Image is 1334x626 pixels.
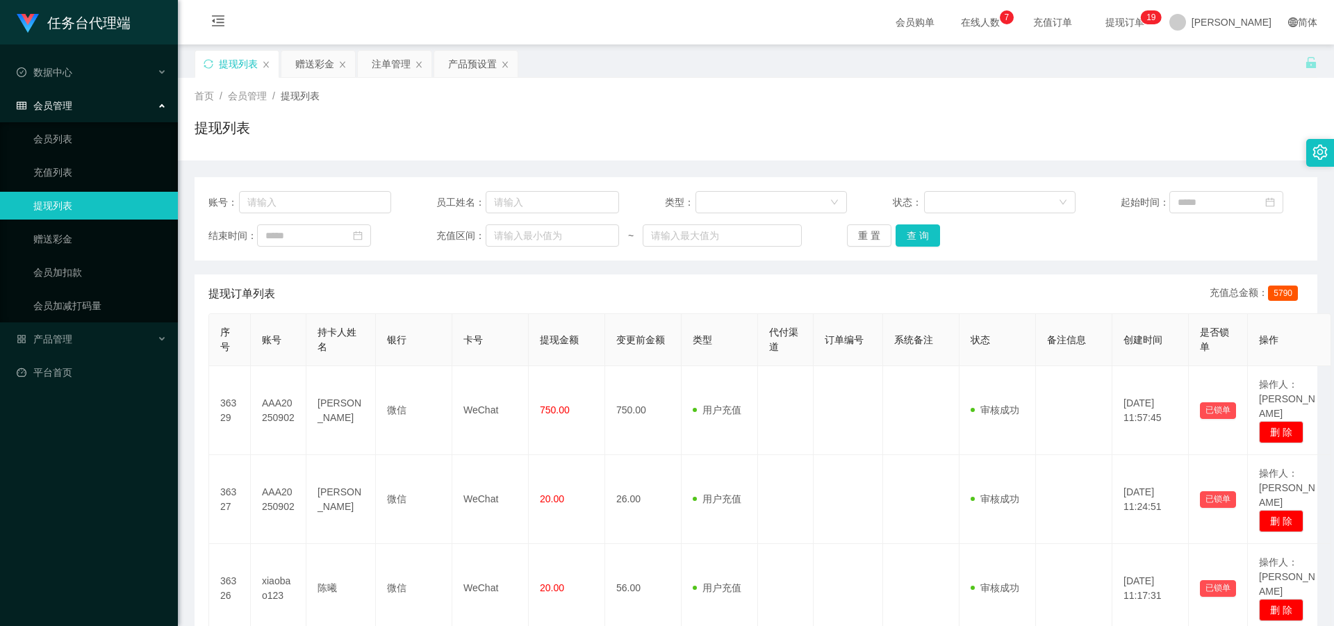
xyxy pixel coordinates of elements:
[452,455,529,544] td: WeChat
[971,404,1019,415] span: 审核成功
[376,455,452,544] td: 微信
[1259,379,1315,419] span: 操作人：[PERSON_NAME]
[1200,580,1236,597] button: 已锁单
[17,101,26,110] i: 图标: table
[1200,491,1236,508] button: 已锁单
[971,493,1019,504] span: 审核成功
[1141,10,1161,24] sup: 19
[1000,10,1014,24] sup: 7
[971,582,1019,593] span: 审核成功
[1305,56,1317,69] i: 图标: unlock
[353,231,363,240] i: 图标: calendar
[1112,455,1189,544] td: [DATE] 11:24:51
[1288,17,1298,27] i: 图标: global
[1005,10,1010,24] p: 7
[605,366,682,455] td: 750.00
[830,198,839,208] i: 图标: down
[415,60,423,69] i: 图标: close
[33,192,167,220] a: 提现列表
[486,191,619,213] input: 请输入
[376,366,452,455] td: 微信
[1047,334,1086,345] span: 备注信息
[195,117,250,138] h1: 提现列表
[1123,334,1162,345] span: 创建时间
[1121,195,1169,210] span: 起始时间：
[306,455,376,544] td: [PERSON_NAME]
[17,14,39,33] img: logo.9652507e.png
[47,1,131,45] h1: 任务台代理端
[896,224,940,247] button: 查 询
[208,195,239,210] span: 账号：
[1259,510,1303,532] button: 删 除
[17,100,72,111] span: 会员管理
[33,292,167,320] a: 会员加减打码量
[204,59,213,69] i: 图标: sync
[387,334,406,345] span: 银行
[1312,145,1328,160] i: 图标: setting
[17,359,167,386] a: 图标: dashboard平台首页
[239,191,391,213] input: 请输入
[448,51,497,77] div: 产品预设置
[208,286,275,302] span: 提现订单列表
[540,493,564,504] span: 20.00
[220,90,222,101] span: /
[971,334,990,345] span: 状态
[262,334,281,345] span: 账号
[195,1,242,45] i: 图标: menu-fold
[693,404,741,415] span: 用户充值
[1112,366,1189,455] td: [DATE] 11:57:45
[1098,17,1151,27] span: 提现订单
[1151,10,1156,24] p: 9
[1026,17,1079,27] span: 充值订单
[272,90,275,101] span: /
[605,455,682,544] td: 26.00
[281,90,320,101] span: 提现列表
[338,60,347,69] i: 图标: close
[1268,286,1298,301] span: 5790
[825,334,864,345] span: 订单编号
[693,582,741,593] span: 用户充值
[17,333,72,345] span: 产品管理
[251,455,306,544] td: AAA20250902
[665,195,696,210] span: 类型：
[209,366,251,455] td: 36329
[262,60,270,69] i: 图标: close
[452,366,529,455] td: WeChat
[1146,10,1151,24] p: 1
[17,67,26,77] i: 图标: check-circle-o
[228,90,267,101] span: 会员管理
[1259,557,1315,597] span: 操作人：[PERSON_NAME]
[195,90,214,101] span: 首页
[693,493,741,504] span: 用户充值
[486,224,619,247] input: 请输入最小值为
[251,366,306,455] td: AAA20250902
[1259,334,1278,345] span: 操作
[894,334,933,345] span: 系统备注
[208,229,257,243] span: 结束时间：
[1059,198,1067,208] i: 图标: down
[33,125,167,153] a: 会员列表
[1210,286,1303,302] div: 充值总金额：
[643,224,801,247] input: 请输入最大值为
[540,582,564,593] span: 20.00
[436,195,485,210] span: 员工姓名：
[540,404,570,415] span: 750.00
[540,334,579,345] span: 提现金额
[33,225,167,253] a: 赠送彩金
[1200,402,1236,419] button: 已锁单
[954,17,1007,27] span: 在线人数
[306,366,376,455] td: [PERSON_NAME]
[501,60,509,69] i: 图标: close
[847,224,891,247] button: 重 置
[295,51,334,77] div: 赠送彩金
[372,51,411,77] div: 注单管理
[616,334,665,345] span: 变更前金额
[220,327,230,352] span: 序号
[219,51,258,77] div: 提现列表
[17,334,26,344] i: 图标: appstore-o
[318,327,356,352] span: 持卡人姓名
[17,67,72,78] span: 数据中心
[436,229,485,243] span: 充值区间：
[1259,468,1315,508] span: 操作人：[PERSON_NAME]
[209,455,251,544] td: 36327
